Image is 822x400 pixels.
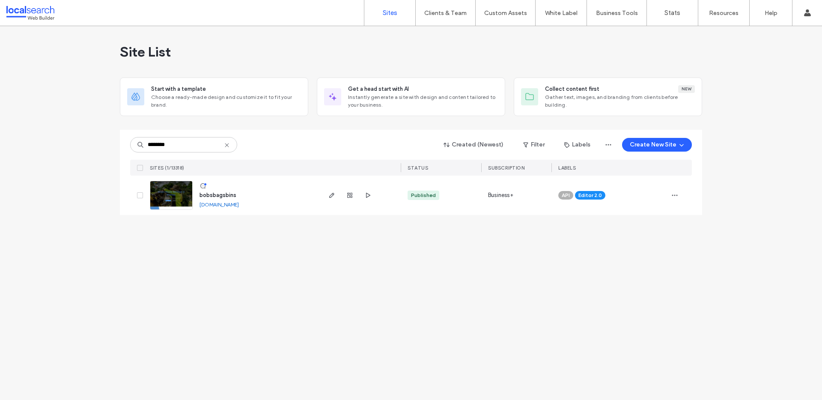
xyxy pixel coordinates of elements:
label: White Label [545,9,578,17]
div: New [678,85,695,93]
label: Custom Assets [484,9,527,17]
span: Editor 2.0 [578,191,602,199]
button: Labels [557,138,598,152]
label: Stats [664,9,680,17]
button: Created (Newest) [436,138,511,152]
span: STATUS [408,165,428,171]
span: API [562,191,570,199]
label: Help [765,9,777,17]
label: Business Tools [596,9,638,17]
span: LABELS [558,165,576,171]
span: Start with a template [151,85,206,93]
a: [DOMAIN_NAME] [200,201,239,208]
button: Create New Site [622,138,692,152]
span: Choose a ready-made design and customize it to fit your brand. [151,93,301,109]
div: Get a head start with AIInstantly generate a site with design and content tailored to your business. [317,78,505,116]
span: SUBSCRIPTION [488,165,524,171]
span: Instantly generate a site with design and content tailored to your business. [348,93,498,109]
div: Collect content firstNewGather text, images, and branding from clients before building. [514,78,702,116]
label: Clients & Team [424,9,467,17]
span: Business+ [488,191,513,200]
span: Site List [120,43,171,60]
label: Sites [383,9,397,17]
span: Gather text, images, and branding from clients before building. [545,93,695,109]
div: Start with a templateChoose a ready-made design and customize it to fit your brand. [120,78,308,116]
span: SITES (1/13318) [150,165,185,171]
span: Get a head start with AI [348,85,409,93]
button: Filter [515,138,553,152]
a: bobsbagsbins [200,192,236,198]
div: Published [411,191,436,199]
label: Resources [709,9,739,17]
span: Collect content first [545,85,599,93]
